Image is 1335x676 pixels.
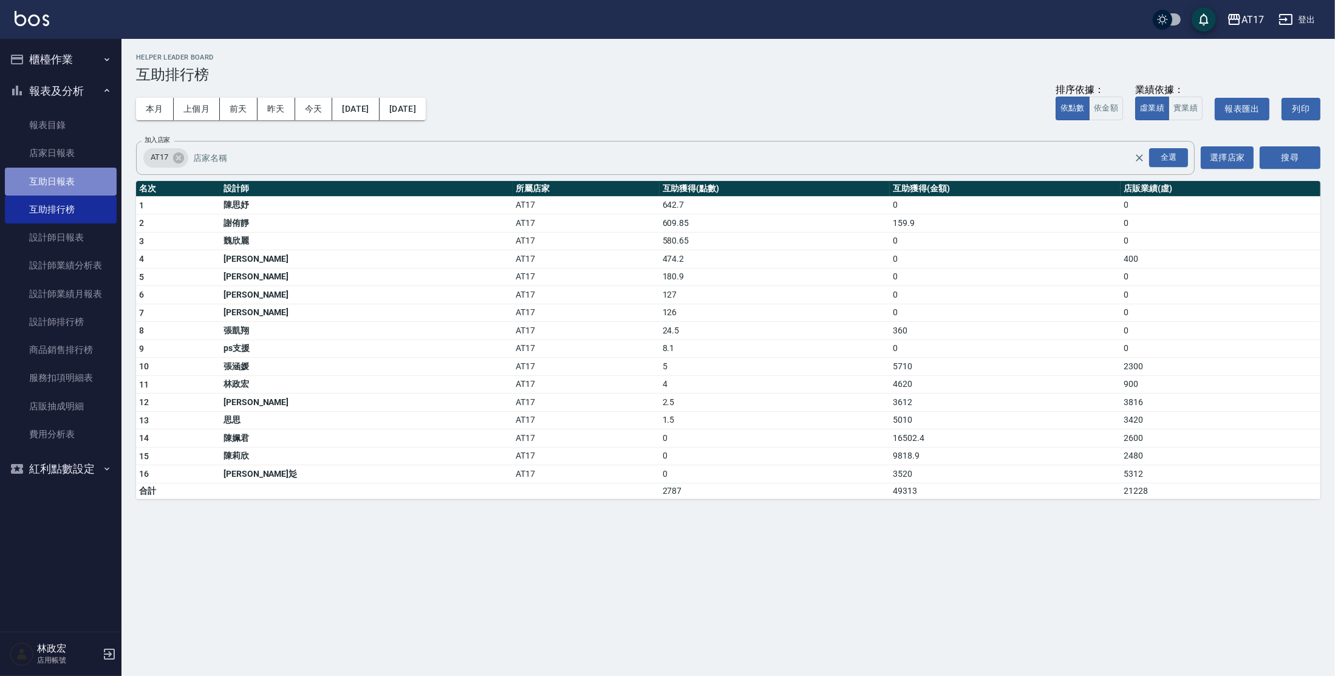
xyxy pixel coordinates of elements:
[190,147,1156,168] input: 店家名稱
[220,268,513,286] td: [PERSON_NAME]
[1131,149,1148,166] button: Clear
[380,98,426,120] button: [DATE]
[5,139,117,167] a: 店家日報表
[660,340,890,358] td: 8.1
[5,364,117,392] a: 服務扣項明細表
[5,224,117,251] a: 設計師日報表
[660,304,890,322] td: 126
[5,44,117,75] button: 櫃檯作業
[5,280,117,308] a: 設計師業績月報表
[513,268,659,286] td: AT17
[1135,97,1169,120] button: 虛業績
[5,336,117,364] a: 商品銷售排行榜
[139,272,144,282] span: 5
[1121,411,1320,429] td: 3420
[332,98,379,120] button: [DATE]
[174,98,220,120] button: 上個月
[890,196,1121,214] td: 0
[220,411,513,429] td: 思思
[139,397,149,407] span: 12
[660,447,890,465] td: 0
[1169,97,1203,120] button: 實業績
[5,168,117,196] a: 互助日報表
[136,483,220,499] td: 合計
[1121,214,1320,233] td: 0
[139,254,144,264] span: 4
[890,268,1121,286] td: 0
[220,447,513,465] td: 陳莉欣
[143,151,176,163] span: AT17
[660,429,890,448] td: 0
[1121,232,1320,250] td: 0
[136,181,220,197] th: 名次
[139,200,144,210] span: 1
[1121,196,1320,214] td: 0
[5,111,117,139] a: 報表目錄
[5,420,117,448] a: 費用分析表
[220,465,513,483] td: [PERSON_NAME]彣
[513,250,659,268] td: AT17
[1089,97,1123,120] button: 依金額
[220,429,513,448] td: 陳姵君
[136,98,174,120] button: 本月
[139,326,144,335] span: 8
[1260,146,1320,169] button: 搜尋
[1121,483,1320,499] td: 21228
[139,218,144,228] span: 2
[660,250,890,268] td: 474.2
[220,340,513,358] td: ps支援
[1121,304,1320,322] td: 0
[513,322,659,340] td: AT17
[1121,250,1320,268] td: 400
[5,453,117,485] button: 紅利點數設定
[660,465,890,483] td: 0
[136,181,1320,499] table: a dense table
[660,411,890,429] td: 1.5
[1201,146,1254,169] button: 選擇店家
[1121,465,1320,483] td: 5312
[660,196,890,214] td: 642.7
[1215,98,1269,120] button: 報表匯出
[5,392,117,420] a: 店販抽成明細
[513,286,659,304] td: AT17
[1121,358,1320,376] td: 2300
[1121,394,1320,412] td: 3816
[220,358,513,376] td: 張涵媛
[139,308,144,318] span: 7
[258,98,295,120] button: 昨天
[220,181,513,197] th: 設計師
[660,394,890,412] td: 2.5
[513,411,659,429] td: AT17
[513,232,659,250] td: AT17
[139,433,149,443] span: 14
[1121,322,1320,340] td: 0
[220,214,513,233] td: 謝侑靜
[139,380,149,389] span: 11
[513,358,659,376] td: AT17
[660,181,890,197] th: 互助獲得(點數)
[890,181,1121,197] th: 互助獲得(金額)
[139,290,144,299] span: 6
[513,214,659,233] td: AT17
[295,98,333,120] button: 今天
[220,304,513,322] td: [PERSON_NAME]
[220,232,513,250] td: 魏欣麗
[1056,84,1123,97] div: 排序依據：
[10,642,34,666] img: Person
[660,268,890,286] td: 180.9
[139,361,149,371] span: 10
[139,415,149,425] span: 13
[513,447,659,465] td: AT17
[890,465,1121,483] td: 3520
[890,483,1121,499] td: 49313
[660,232,890,250] td: 580.65
[1121,268,1320,286] td: 0
[37,655,99,666] p: 店用帳號
[143,148,188,168] div: AT17
[660,286,890,304] td: 127
[220,196,513,214] td: 陳思妤
[890,394,1121,412] td: 3612
[15,11,49,26] img: Logo
[513,196,659,214] td: AT17
[890,214,1121,233] td: 159.9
